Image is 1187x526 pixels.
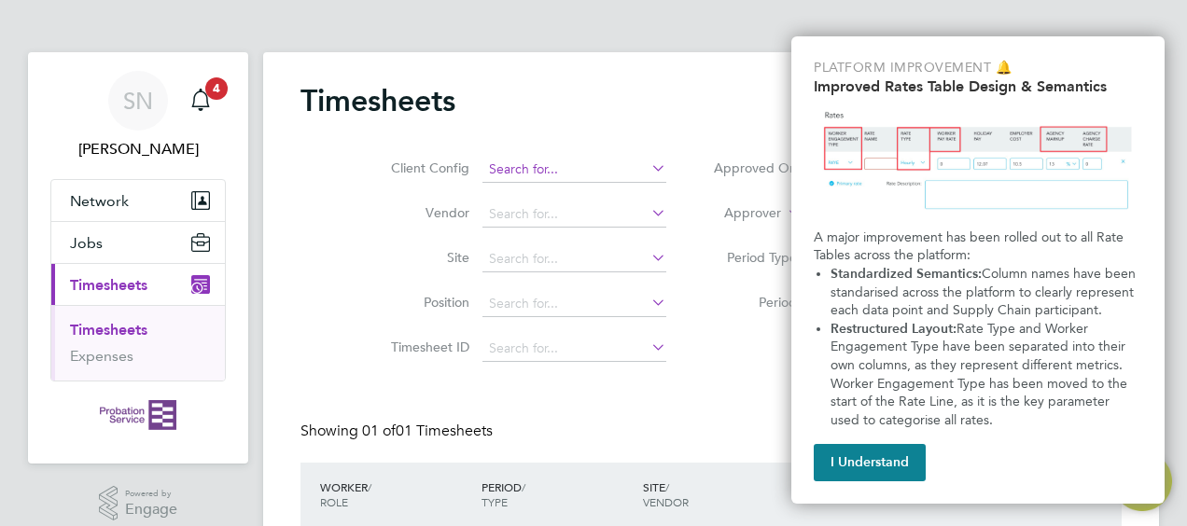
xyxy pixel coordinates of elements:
span: Suahil Nawaz [50,138,226,160]
label: Timesheet ID [385,339,469,355]
label: Vendor [385,204,469,221]
label: Client Config [385,159,469,176]
label: Approved On [713,159,797,176]
span: TYPE [482,494,508,509]
a: Go to home page [50,400,226,430]
input: Search for... [482,336,666,362]
input: Search for... [482,246,666,272]
a: Expenses [70,347,133,365]
span: Rate Type and Worker Engagement Type have been separated into their own columns, as they represen... [831,321,1131,428]
strong: Restructured Layout: [831,321,957,337]
div: Improved Rate Table Semantics [791,36,1165,504]
span: Timesheets [70,276,147,294]
p: Platform Improvement 🔔 [814,59,1142,77]
label: Approver [697,204,781,223]
img: Updated Rates Table Design & Semantics [814,103,1142,221]
span: 4 [205,77,228,100]
span: / [368,479,371,494]
span: Powered by [125,486,177,502]
span: Network [70,192,129,210]
input: Search for... [482,201,666,228]
a: Go to account details [50,71,226,160]
p: A major improvement has been rolled out to all Rate Tables across the platform: [814,228,1142,265]
span: VENDOR [643,494,689,509]
nav: Main navigation [28,52,248,464]
span: Column names have been standarised across the platform to clearly represent each data point and S... [831,266,1139,318]
div: Showing [300,422,496,441]
label: Site [385,249,469,266]
span: 01 Timesheets [362,422,493,440]
strong: Standardized Semantics: [831,266,982,282]
button: I Understand [814,444,926,481]
span: SN [123,89,153,113]
div: SITE [638,470,800,519]
label: Position [385,294,469,311]
span: 01 of [362,422,396,440]
div: WORKER [315,470,477,519]
a: Timesheets [70,321,147,339]
div: PERIOD [477,470,638,519]
span: Engage [125,502,177,518]
input: Search for... [482,291,666,317]
img: probationservice-logo-retina.png [100,400,175,430]
span: ROLE [320,494,348,509]
h2: Improved Rates Table Design & Semantics [814,77,1142,95]
span: / [665,479,669,494]
label: Period [713,294,797,311]
h2: Timesheets [300,82,455,119]
span: Jobs [70,234,103,252]
label: Period Type [713,249,797,266]
span: / [522,479,525,494]
input: Search for... [482,157,666,183]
